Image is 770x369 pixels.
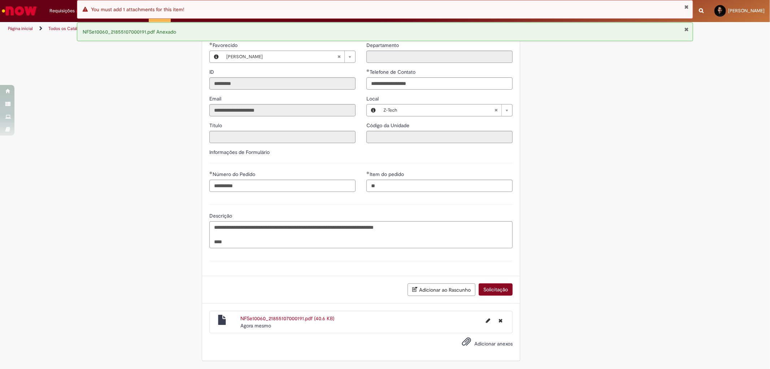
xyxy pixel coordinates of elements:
textarea: Descrição [209,221,513,248]
span: [PERSON_NAME] [226,51,337,63]
label: Somente leitura - ID [209,68,216,76]
span: Z-Tech [383,104,494,116]
time: 29/09/2025 17:40:40 [240,322,271,329]
span: You must add 1 attachments for this item! [91,6,184,13]
input: ID [209,77,356,90]
label: Informações de Formulário [209,149,270,155]
span: Local [366,95,380,102]
label: Somente leitura - Código da Unidade [366,122,411,129]
button: Editar nome de arquivo NFSe10060_21855107000191.pdf [482,315,495,326]
span: 2 [76,8,82,14]
span: Obrigatório Preenchido [366,171,370,174]
a: NFSe10060_21855107000191.pdf (40.6 KB) [240,315,334,322]
img: ServiceNow [1,4,38,18]
a: Todos os Catálogos [48,26,87,31]
a: [PERSON_NAME]Limpar campo Favorecido [223,51,355,63]
span: Adicionar anexos [474,340,513,347]
span: Obrigatório Preenchido [209,171,213,174]
span: Somente leitura - Departamento [366,42,400,48]
span: Número do Pedido [213,171,257,177]
span: NFSe10060_21855107000191.pdf Anexado [83,29,176,35]
button: Adicionar ao Rascunho [408,283,475,296]
button: Favorecido, Visualizar este registro Pedro Lucas Braga Gomes [210,51,223,63]
input: Telefone de Contato [366,77,513,90]
label: Somente leitura - Departamento [366,42,400,49]
button: Fechar Notificação [684,26,689,32]
span: Telefone de Contato [370,69,417,75]
button: Excluir NFSe10060_21855107000191.pdf [494,315,507,326]
span: Somente leitura - ID [209,69,216,75]
input: Número do Pedido [209,180,356,192]
input: Email [209,104,356,116]
input: Código da Unidade [366,131,513,143]
a: Página inicial [8,26,33,31]
input: Título [209,131,356,143]
button: Fechar Notificação [684,4,689,10]
button: Local, Visualizar este registro Z-Tech [367,104,380,116]
span: Descrição [209,213,234,219]
abbr: Limpar campo Local [491,104,501,116]
label: Somente leitura - Email [209,95,223,102]
button: Adicionar anexos [460,335,473,352]
a: Z-TechLimpar campo Local [380,104,512,116]
input: Departamento [366,51,513,63]
span: Obrigatório Preenchido [366,69,370,72]
button: Solicitação [479,283,513,296]
abbr: Limpar campo Favorecido [334,51,344,63]
span: [PERSON_NAME] [728,8,765,14]
span: Requisições [49,7,75,14]
span: Item do pedido [370,171,405,177]
ul: Trilhas de página [5,22,508,35]
label: Somente leitura - Título [209,122,223,129]
input: Item do pedido [366,180,513,192]
span: Necessários - Favorecido [213,42,239,48]
span: Agora mesmo [240,322,271,329]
